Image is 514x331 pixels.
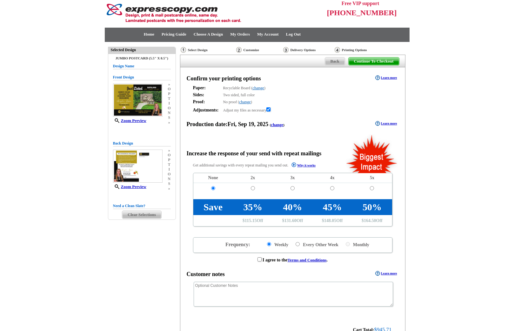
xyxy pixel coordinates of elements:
[187,270,225,279] div: Customer notes
[168,106,170,111] span: o
[296,242,300,246] input: Every Other Week
[225,242,250,247] span: Frequency:
[193,107,221,113] strong: Adjustments:
[228,121,237,127] span: Fri,
[168,96,170,101] span: t
[168,162,170,167] span: t
[342,1,379,6] span: Free VIP support
[334,47,390,55] div: Printing Options
[346,241,369,248] label: Monthly
[236,47,242,53] img: Customize
[271,122,283,127] a: change
[238,121,247,127] span: Sep
[168,186,170,191] span: »
[346,242,350,246] input: Monthly
[324,218,337,223] span: 148.05
[193,173,233,183] td: None
[113,63,171,69] h5: Design Name
[168,111,170,115] span: n
[263,258,328,262] strong: I agree to the .
[286,32,301,37] a: Log Out
[122,211,161,219] span: Clear Selections
[113,140,171,146] h5: Back Design
[267,241,288,248] label: Weekly
[181,47,186,53] img: Select Design
[187,120,285,129] div: Production date:
[288,258,327,262] a: Terms and Conditions
[312,173,352,183] td: 4x
[168,181,170,186] span: s
[108,47,176,53] div: Selected Design
[248,121,256,127] span: 19,
[168,115,170,120] span: s
[283,47,334,55] div: Delivery Options
[168,148,170,153] span: »
[352,199,392,215] td: 50%
[364,218,376,223] span: 164.50
[352,173,392,183] td: 5x
[257,32,279,37] a: My Account
[168,87,170,91] span: o
[270,123,284,127] span: ( )
[291,162,316,169] a: Why it works
[375,75,397,80] a: Learn more
[168,172,170,177] span: o
[346,134,398,173] img: biggestImpact.png
[144,32,154,37] a: Home
[168,153,170,158] span: o
[284,218,297,223] span: 131.60
[327,9,397,17] span: [PHONE_NUMBER]
[312,215,352,226] td: $ Off
[375,121,397,126] a: Learn more
[375,271,397,276] a: Learn more
[239,99,251,104] a: change
[296,241,338,248] label: Every Other Week
[113,74,171,80] h5: Front Design
[352,215,392,226] td: $ Off
[273,199,312,215] td: 40%
[230,32,250,37] a: My Orders
[233,215,273,226] td: $ Off
[193,99,392,105] div: No proof ( )
[273,173,312,183] td: 3x
[187,150,322,158] div: Increase the response of your send with repeat mailings
[267,242,271,246] input: Weekly
[168,120,170,125] span: »
[193,85,392,91] div: Recyclable Board ( )
[113,184,146,189] a: Zoom Preview
[168,91,170,96] span: p
[245,218,257,223] span: 115.15
[113,56,171,60] h4: Jumbo Postcard (5.5" x 8.5")
[233,199,273,215] td: 35%
[193,106,392,113] div: Adjust my files as necessary
[283,47,289,53] img: Delivery Options
[325,57,345,65] a: Back
[194,32,223,37] a: Choose A Design
[233,173,273,183] td: 2x
[257,121,268,127] span: 2025
[168,158,170,162] span: p
[187,75,261,83] div: Confirm your printing options
[180,47,236,55] div: Select Design
[193,92,221,98] strong: Sides:
[168,167,170,172] span: i
[312,199,352,215] td: 45%
[193,199,233,215] td: Save
[349,57,399,65] span: Continue To Checkout
[335,47,340,53] img: Printing Options & Summary
[113,203,171,209] h5: Need a Clean Slate?
[113,118,146,123] a: Zoom Preview
[193,92,392,98] div: Two sided, full color
[252,85,264,90] a: change
[168,177,170,181] span: n
[162,32,186,37] a: Pricing Guide
[193,85,221,91] strong: Paper:
[193,99,221,105] strong: Proof:
[113,84,163,117] img: small-thumb.jpg
[236,47,283,53] div: Customize
[113,150,163,183] img: small-thumb.jpg
[273,215,312,226] td: $ Off
[168,101,170,106] span: i
[168,82,170,87] span: »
